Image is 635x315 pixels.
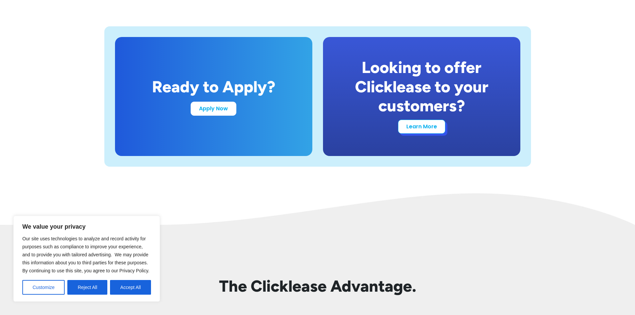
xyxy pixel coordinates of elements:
[13,216,160,302] div: We value your privacy
[398,120,445,134] a: Learn More
[339,58,504,116] div: Looking to offer Clicklease to your customers?
[191,102,236,116] a: Apply Now
[22,280,65,295] button: Customize
[22,223,151,231] p: We value your privacy
[104,277,531,296] h2: The Clicklease Advantage.
[22,236,149,273] span: Our site uses technologies to analyze and record activity for purposes such as compliance to impr...
[152,77,275,97] div: Ready to Apply?
[110,280,151,295] button: Accept All
[67,280,107,295] button: Reject All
